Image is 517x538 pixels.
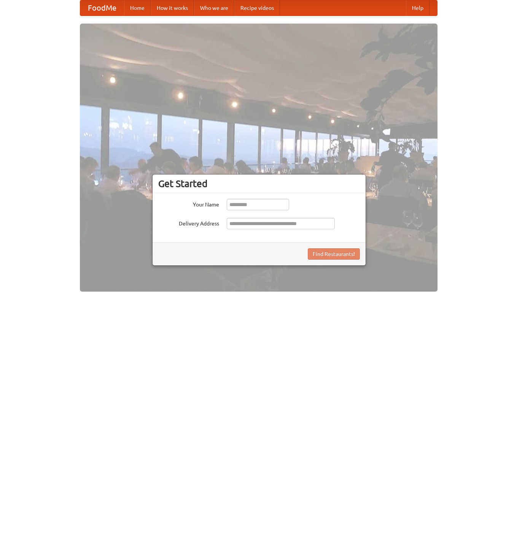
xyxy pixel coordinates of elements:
[158,199,219,208] label: Your Name
[308,248,360,260] button: Find Restaurants!
[158,218,219,227] label: Delivery Address
[151,0,194,16] a: How it works
[124,0,151,16] a: Home
[234,0,280,16] a: Recipe videos
[158,178,360,189] h3: Get Started
[80,0,124,16] a: FoodMe
[406,0,430,16] a: Help
[194,0,234,16] a: Who we are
